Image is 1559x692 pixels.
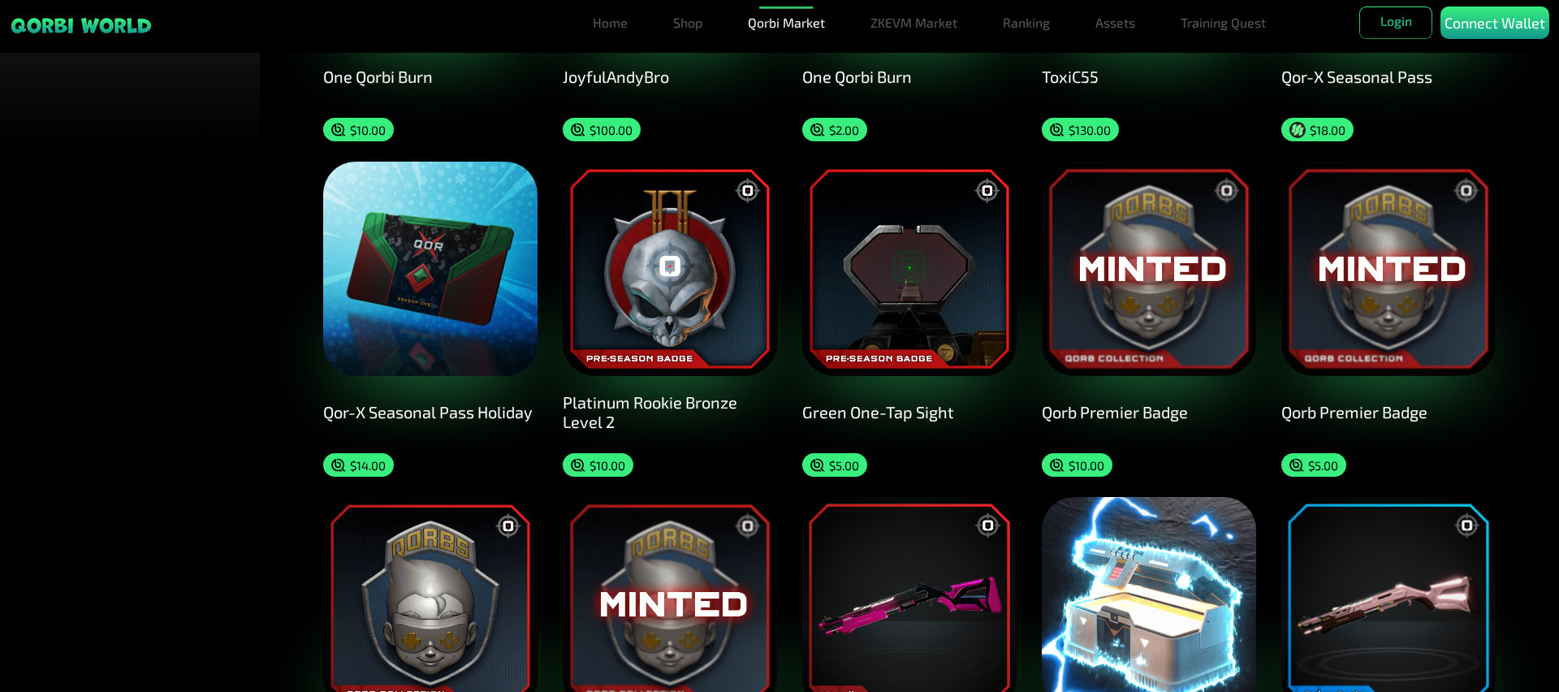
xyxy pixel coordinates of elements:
img: sticky brand-logo [10,16,153,35]
a: Qorbi Market [741,6,831,39]
div: Qor-X Seasonal Pass Holiday [323,402,538,422]
div: ToxiC55 [1042,67,1257,86]
div: Qorb Premier Badge [1281,402,1496,422]
div: Qorb Premier Badge [1042,402,1257,422]
p: $ 5.00 [1308,458,1338,473]
div: Qor-X Seasonal Pass [1281,67,1496,86]
a: Training Quest [1174,6,1272,39]
img: Qorb Premier Badge [1042,162,1256,376]
div: Platinum Rookie Bronze Level 2 [563,392,778,431]
a: Ranking [996,6,1056,39]
div: JoyfulAndyBro [563,67,778,86]
p: $ 5.00 [829,458,859,473]
a: ZKEVM Market [864,6,964,39]
div: One Qorbi Burn [323,67,538,86]
img: Platinum Rookie Bronze Level 2 [563,162,777,376]
a: Assets [1089,6,1142,39]
img: Qorb Premier Badge [1281,162,1496,376]
img: Qor-X Seasonal Pass Holiday [323,162,538,376]
button: Login [1359,6,1432,39]
p: $ 130.00 [1069,123,1111,137]
div: One Qorbi Burn [802,67,1017,86]
p: $ 14.00 [350,458,386,473]
p: Connect Wallet [1445,12,1545,34]
p: $ 100.00 [589,123,633,137]
p: $ 10.00 [350,123,386,137]
a: Shop [667,6,709,39]
p: $ 10.00 [1069,458,1104,473]
p: $ 18.00 [1310,123,1345,137]
div: Green One-Tap Sight [802,402,1017,422]
p: $ 2.00 [829,123,859,137]
a: Home [586,6,634,39]
img: Green One-Tap Sight [802,162,1017,376]
p: $ 10.00 [589,458,625,473]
